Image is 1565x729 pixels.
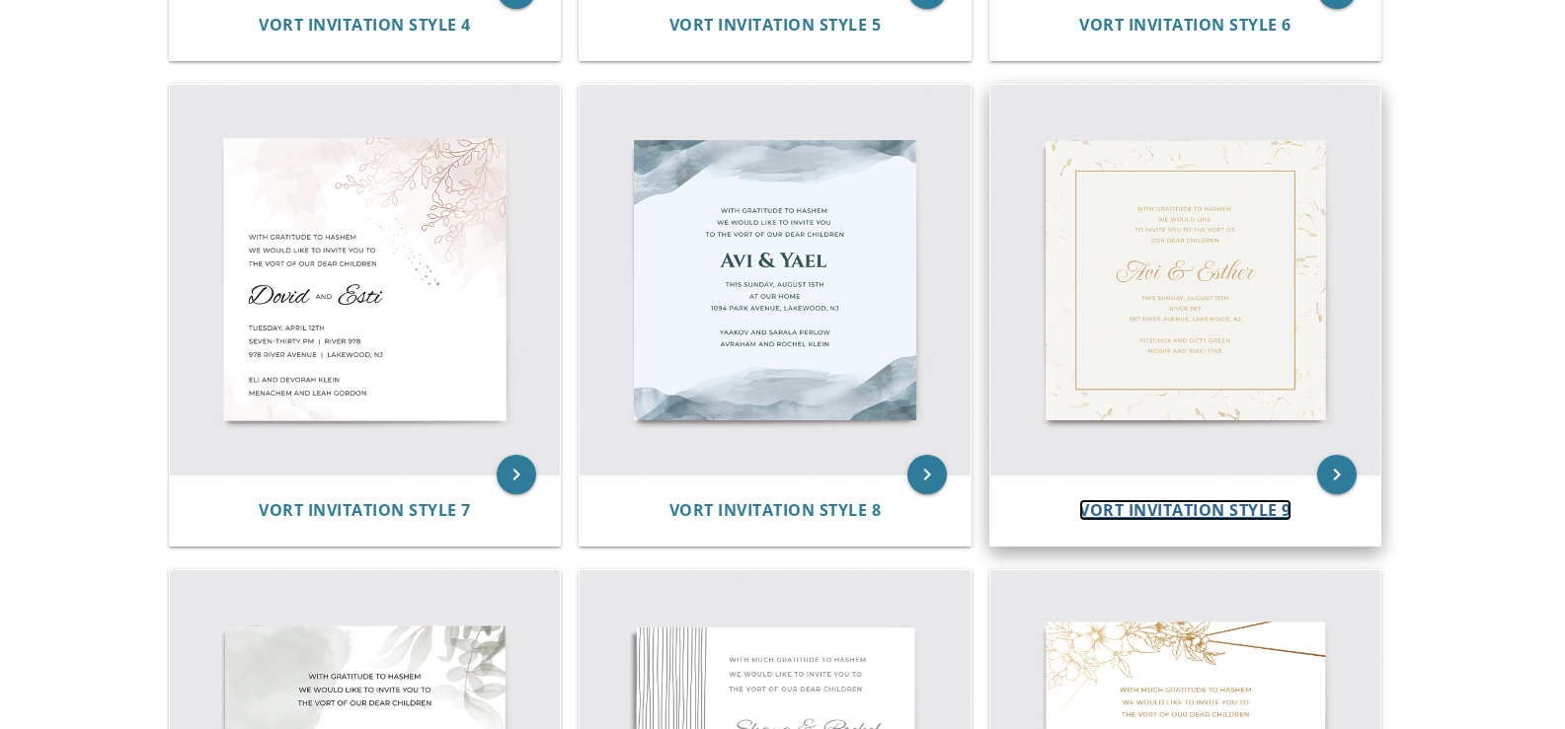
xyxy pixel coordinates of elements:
span: Vort Invitation Style 5 [669,14,882,36]
a: Vort Invitation Style 8 [669,501,882,520]
img: Vort Invitation Style 9 [990,85,1381,475]
span: Vort Invitation Style 4 [259,14,471,36]
span: Vort Invitation Style 9 [1079,499,1291,521]
img: Vort Invitation Style 8 [580,85,971,475]
span: Vort Invitation Style 8 [669,499,882,521]
img: Vort Invitation Style 7 [170,85,561,475]
a: Vort Invitation Style 5 [669,16,882,35]
a: Vort Invitation Style 4 [259,16,471,35]
a: Vort Invitation Style 6 [1079,16,1291,35]
a: Vort Invitation Style 9 [1079,501,1291,520]
span: Vort Invitation Style 6 [1079,14,1291,36]
a: Vort Invitation Style 7 [259,501,471,520]
a: keyboard_arrow_right [907,455,947,494]
span: Vort Invitation Style 7 [259,499,471,521]
a: keyboard_arrow_right [1317,455,1357,494]
a: keyboard_arrow_right [497,455,536,494]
